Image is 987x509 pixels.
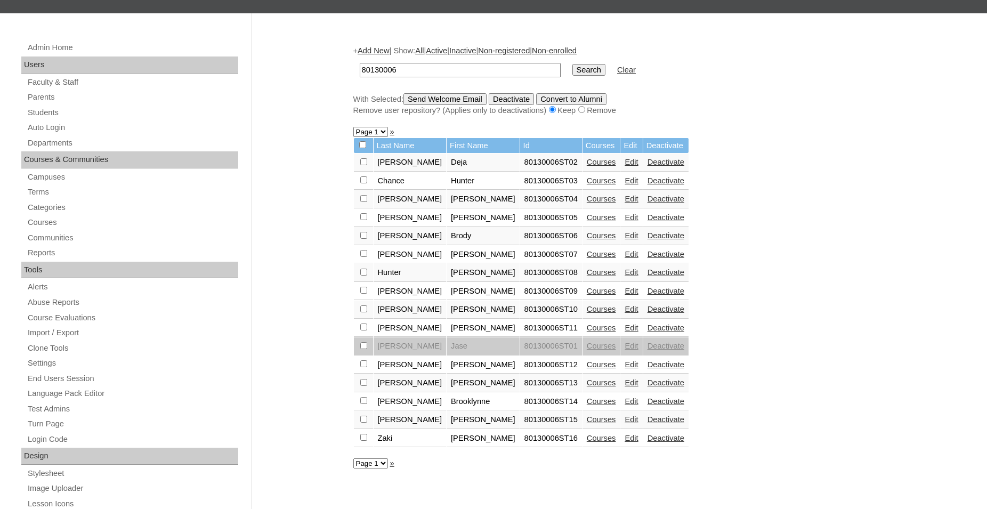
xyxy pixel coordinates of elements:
[587,195,616,203] a: Courses
[587,378,616,387] a: Courses
[27,357,238,370] a: Settings
[625,268,638,277] a: Edit
[520,411,582,429] td: 80130006ST15
[374,246,447,264] td: [PERSON_NAME]
[27,185,238,199] a: Terms
[374,411,447,429] td: [PERSON_NAME]
[27,311,238,325] a: Course Evaluations
[374,374,447,392] td: [PERSON_NAME]
[587,342,616,350] a: Courses
[648,287,684,295] a: Deactivate
[625,415,638,424] a: Edit
[447,172,520,190] td: Hunter
[587,397,616,406] a: Courses
[374,356,447,374] td: [PERSON_NAME]
[625,158,638,166] a: Edit
[27,417,238,431] a: Turn Page
[587,287,616,295] a: Courses
[426,46,447,55] a: Active
[390,459,394,467] a: »
[374,209,447,227] td: [PERSON_NAME]
[374,264,447,282] td: Hunter
[27,326,238,340] a: Import / Export
[648,397,684,406] a: Deactivate
[583,138,620,153] td: Courses
[447,153,520,172] td: Deja
[27,387,238,400] a: Language Pack Editor
[587,231,616,240] a: Courses
[353,45,881,116] div: + | Show: | | | |
[520,264,582,282] td: 80130006ST08
[520,209,582,227] td: 80130006ST05
[27,433,238,446] a: Login Code
[625,250,638,258] a: Edit
[520,172,582,190] td: 80130006ST03
[520,282,582,301] td: 80130006ST09
[447,356,520,374] td: [PERSON_NAME]
[374,153,447,172] td: [PERSON_NAME]
[520,393,582,411] td: 80130006ST14
[447,337,520,356] td: Jase
[648,268,684,277] a: Deactivate
[536,93,606,105] input: Convert to Alumni
[374,282,447,301] td: [PERSON_NAME]
[21,56,238,74] div: Users
[447,227,520,245] td: Brody
[520,356,582,374] td: 80130006ST12
[520,301,582,319] td: 80130006ST10
[520,153,582,172] td: 80130006ST02
[648,213,684,222] a: Deactivate
[27,216,238,229] a: Courses
[447,393,520,411] td: Brooklynne
[625,324,638,332] a: Edit
[447,430,520,448] td: [PERSON_NAME]
[587,213,616,222] a: Courses
[648,342,684,350] a: Deactivate
[648,305,684,313] a: Deactivate
[625,378,638,387] a: Edit
[587,360,616,369] a: Courses
[587,324,616,332] a: Courses
[587,434,616,442] a: Courses
[403,93,487,105] input: Send Welcome Email
[520,319,582,337] td: 80130006ST11
[587,415,616,424] a: Courses
[648,195,684,203] a: Deactivate
[21,262,238,279] div: Tools
[648,324,684,332] a: Deactivate
[27,136,238,150] a: Departments
[27,41,238,54] a: Admin Home
[625,287,638,295] a: Edit
[587,268,616,277] a: Courses
[27,402,238,416] a: Test Admins
[447,246,520,264] td: [PERSON_NAME]
[625,213,638,222] a: Edit
[374,430,447,448] td: Zaki
[587,158,616,166] a: Courses
[360,63,561,77] input: Search
[353,93,881,116] div: With Selected:
[625,231,638,240] a: Edit
[449,46,476,55] a: Inactive
[648,360,684,369] a: Deactivate
[27,91,238,104] a: Parents
[489,93,534,105] input: Deactivate
[447,138,520,153] td: First Name
[572,64,605,76] input: Search
[620,138,642,153] td: Edit
[587,305,616,313] a: Courses
[625,342,638,350] a: Edit
[374,138,447,153] td: Last Name
[625,176,638,185] a: Edit
[648,158,684,166] a: Deactivate
[415,46,424,55] a: All
[520,430,582,448] td: 80130006ST16
[374,393,447,411] td: [PERSON_NAME]
[625,360,638,369] a: Edit
[374,172,447,190] td: Chance
[447,264,520,282] td: [PERSON_NAME]
[27,121,238,134] a: Auto Login
[625,195,638,203] a: Edit
[447,282,520,301] td: [PERSON_NAME]
[520,246,582,264] td: 80130006ST07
